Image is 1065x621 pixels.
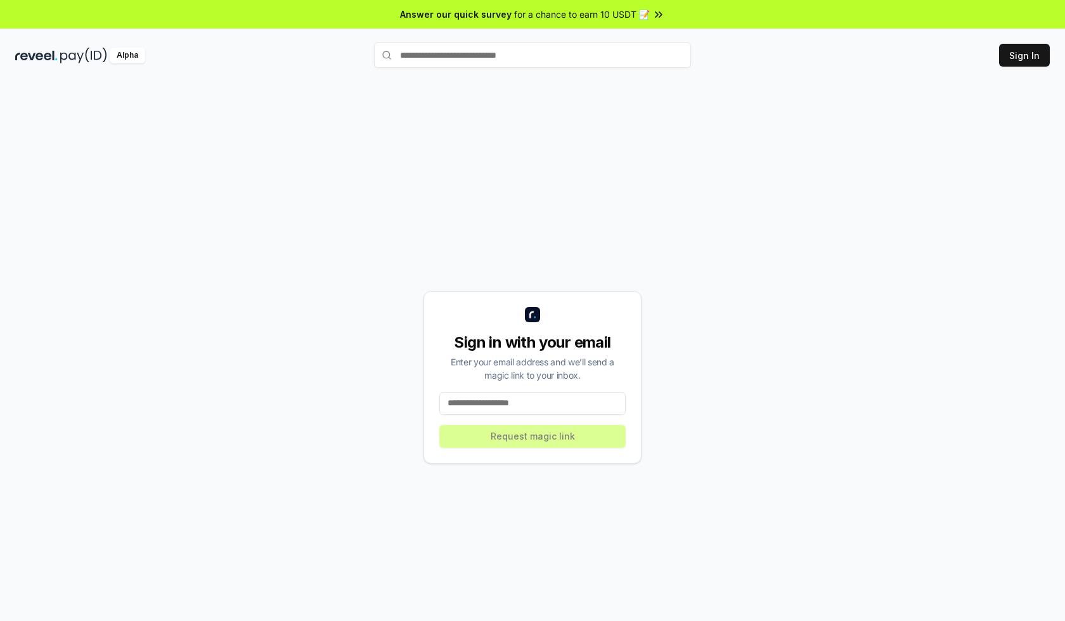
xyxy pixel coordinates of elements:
[514,8,650,21] span: for a chance to earn 10 USDT 📝
[525,307,540,322] img: logo_small
[60,48,107,63] img: pay_id
[439,332,626,353] div: Sign in with your email
[110,48,145,63] div: Alpha
[400,8,512,21] span: Answer our quick survey
[15,48,58,63] img: reveel_dark
[439,355,626,382] div: Enter your email address and we’ll send a magic link to your inbox.
[999,44,1050,67] button: Sign In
